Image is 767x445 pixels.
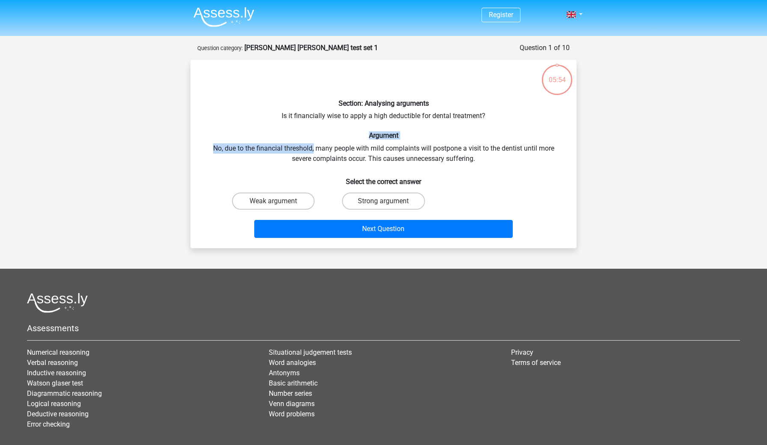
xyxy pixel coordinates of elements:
[254,220,513,238] button: Next Question
[541,64,573,85] div: 05:54
[27,410,89,418] a: Deductive reasoning
[193,7,254,27] img: Assessly
[27,348,89,356] a: Numerical reasoning
[27,420,70,428] a: Error checking
[204,171,563,186] h6: Select the correct answer
[204,99,563,107] h6: Section: Analysing arguments
[269,379,318,387] a: Basic arithmetic
[27,293,88,313] img: Assessly logo
[27,389,102,398] a: Diagrammatic reasoning
[269,410,315,418] a: Word problems
[489,11,513,19] a: Register
[232,193,315,210] label: Weak argument
[197,45,243,51] small: Question category:
[27,323,740,333] h5: Assessments
[269,359,316,367] a: Word analogies
[27,369,86,377] a: Inductive reasoning
[269,369,300,377] a: Antonyms
[342,193,425,210] label: Strong argument
[511,348,533,356] a: Privacy
[244,44,378,52] strong: [PERSON_NAME] [PERSON_NAME] test set 1
[27,400,81,408] a: Logical reasoning
[27,379,83,387] a: Watson glaser test
[204,131,563,139] h6: Argument
[269,348,352,356] a: Situational judgement tests
[269,389,312,398] a: Number series
[27,359,78,367] a: Verbal reasoning
[269,400,315,408] a: Venn diagrams
[194,67,573,241] div: Is it financially wise to apply a high deductible for dental treatment? No, due to the financial ...
[511,359,561,367] a: Terms of service
[520,43,570,53] div: Question 1 of 10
